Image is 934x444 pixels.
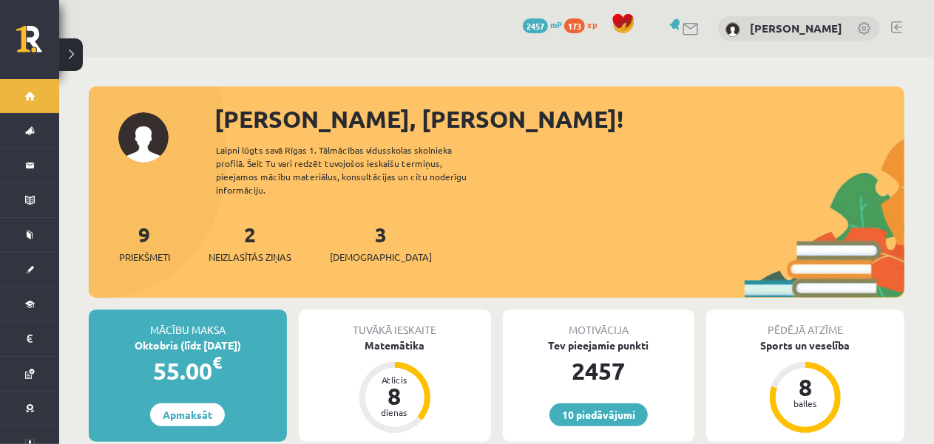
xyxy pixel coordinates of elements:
a: Apmaksāt [150,403,225,426]
span: € [212,352,222,373]
a: [PERSON_NAME] [750,21,842,35]
span: [DEMOGRAPHIC_DATA] [330,250,432,264]
a: 2457 mP [523,18,562,30]
div: Laipni lūgts savā Rīgas 1. Tālmācības vidusskolas skolnieka profilā. Šeit Tu vari redzēt tuvojošo... [216,143,493,197]
div: 8 [783,375,828,399]
div: dienas [373,408,417,417]
div: balles [783,399,828,408]
a: Sports un veselība 8 balles [706,338,904,435]
span: 173 [564,18,585,33]
span: Neizlasītās ziņas [209,250,291,264]
a: 2Neizlasītās ziņas [209,221,291,264]
img: Darja Arsjonova [725,22,740,37]
a: 9Priekšmeti [119,221,170,264]
div: 55.00 [89,353,287,389]
div: Motivācija [503,310,695,338]
span: mP [550,18,562,30]
a: Matemātika Atlicis 8 dienas [299,338,491,435]
div: Tev pieejamie punkti [503,338,695,353]
a: 10 piedāvājumi [549,403,648,426]
div: Atlicis [373,375,417,384]
span: xp [587,18,597,30]
div: 8 [373,384,417,408]
div: Mācību maksa [89,310,287,338]
span: Priekšmeti [119,250,170,264]
div: [PERSON_NAME], [PERSON_NAME]! [214,101,904,137]
div: Matemātika [299,338,491,353]
div: Oktobris (līdz [DATE]) [89,338,287,353]
div: 2457 [503,353,695,389]
a: Rīgas 1. Tālmācības vidusskola [16,26,59,63]
div: Pēdējā atzīme [706,310,904,338]
a: 173 xp [564,18,604,30]
a: 3[DEMOGRAPHIC_DATA] [330,221,432,264]
div: Tuvākā ieskaite [299,310,491,338]
div: Sports un veselība [706,338,904,353]
span: 2457 [523,18,548,33]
